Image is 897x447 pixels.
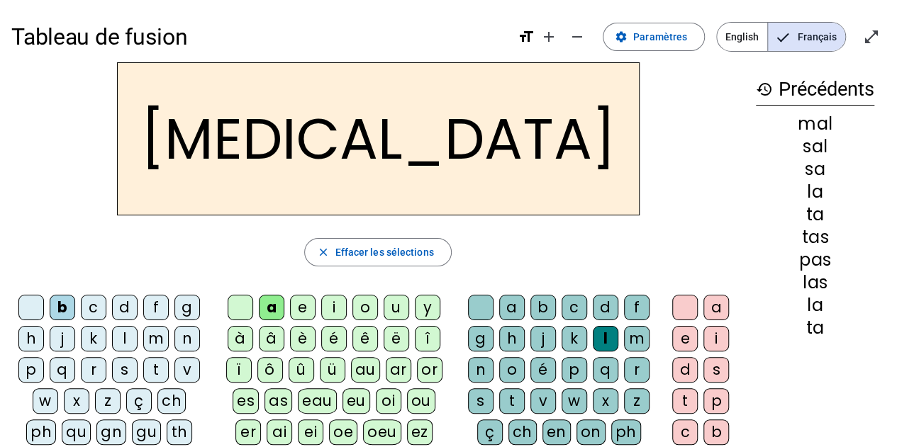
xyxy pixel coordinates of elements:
div: w [33,388,58,414]
div: tas [756,229,874,246]
div: es [233,388,259,414]
div: é [321,326,347,351]
div: s [112,357,138,383]
h3: Précédents [756,74,874,106]
mat-icon: settings [615,30,628,43]
div: î [415,326,440,351]
div: a [703,295,729,320]
span: English [717,23,767,51]
div: on [576,419,606,445]
div: v [530,388,556,414]
span: Effacer les sélections [335,244,433,261]
mat-icon: open_in_full [863,28,880,45]
div: ç [126,388,152,414]
div: p [562,357,587,383]
div: w [562,388,587,414]
div: a [259,295,284,320]
div: gn [96,419,126,445]
div: d [672,357,698,383]
div: z [95,388,121,414]
div: m [143,326,169,351]
div: oeu [363,419,401,445]
div: b [703,419,729,445]
div: h [499,326,525,351]
div: l [593,326,618,351]
div: t [143,357,169,383]
div: â [259,326,284,351]
div: las [756,274,874,291]
div: b [530,295,556,320]
div: i [321,295,347,320]
div: au [351,357,380,383]
div: c [562,295,587,320]
mat-button-toggle-group: Language selection [716,22,846,52]
div: m [624,326,650,351]
div: o [499,357,525,383]
div: ph [611,419,641,445]
div: f [143,295,169,320]
div: y [415,295,440,320]
div: n [174,326,200,351]
div: or [417,357,442,383]
div: en [542,419,571,445]
div: eau [298,388,337,414]
div: p [703,388,729,414]
div: mal [756,115,874,132]
div: l [112,326,138,351]
div: n [468,357,494,383]
div: g [174,295,200,320]
div: ch [508,419,537,445]
div: gu [132,419,161,445]
div: é [530,357,556,383]
mat-icon: add [540,28,557,45]
div: s [468,388,494,414]
mat-icon: remove [569,28,586,45]
div: u [384,295,409,320]
h1: Tableau de fusion [11,14,506,60]
div: g [468,326,494,351]
div: o [352,295,378,320]
button: Paramètres [603,23,705,51]
mat-icon: format_size [518,28,535,45]
div: qu [62,419,91,445]
div: j [530,326,556,351]
div: x [593,388,618,414]
span: Français [768,23,845,51]
div: ï [226,357,252,383]
div: j [50,326,75,351]
div: ei [298,419,323,445]
div: d [112,295,138,320]
div: sa [756,161,874,178]
div: a [499,295,525,320]
div: oi [376,388,401,414]
div: r [624,357,650,383]
div: e [672,326,698,351]
div: ch [157,388,186,414]
div: la [756,297,874,314]
div: ph [26,419,56,445]
div: e [290,295,316,320]
div: ü [320,357,345,383]
div: ez [407,419,433,445]
div: ta [756,319,874,336]
mat-icon: close [316,246,329,259]
div: la [756,183,874,200]
div: oe [329,419,357,445]
div: ar [386,357,411,383]
div: û [289,357,314,383]
div: ç [477,419,503,445]
button: Effacer les sélections [304,238,451,266]
div: r [81,357,106,383]
div: q [593,357,618,383]
div: ê [352,326,378,351]
div: as [264,388,292,414]
div: er [235,419,261,445]
h2: [MEDICAL_DATA] [117,62,640,215]
div: b [50,295,75,320]
div: pas [756,251,874,268]
div: ta [756,206,874,223]
div: v [174,357,200,383]
div: i [703,326,729,351]
div: p [18,357,44,383]
div: sal [756,138,874,155]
